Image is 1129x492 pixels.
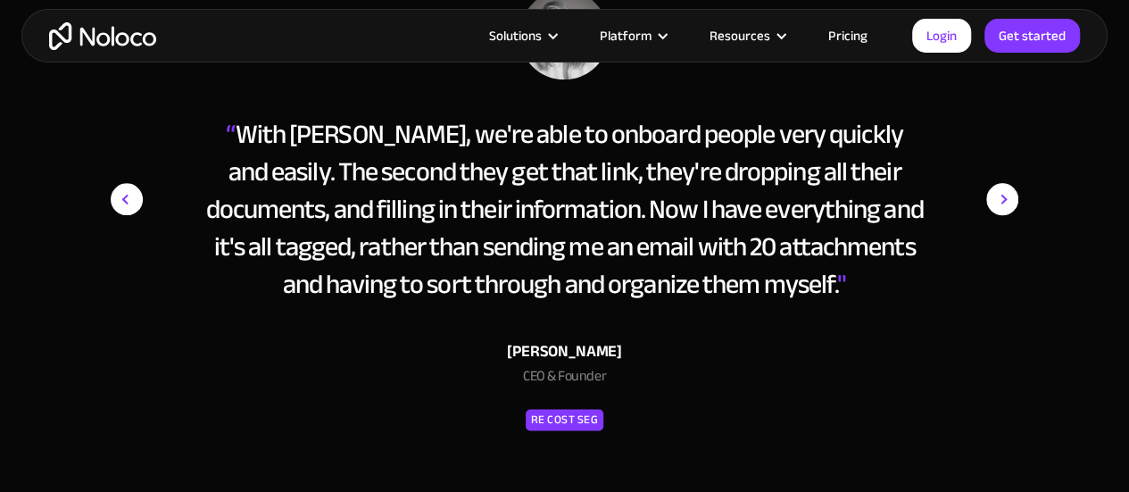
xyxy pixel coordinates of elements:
div: Resources [710,24,770,47]
div: Resources [687,24,806,47]
div: Solutions [489,24,542,47]
a: home [49,22,156,50]
div: Platform [600,24,652,47]
div: RE Cost Seg [531,409,599,430]
a: Login [912,19,971,53]
div: CEO & Founder [205,365,924,396]
span: “ [226,109,235,159]
div: [PERSON_NAME] [205,338,924,365]
div: Platform [577,24,687,47]
div: With [PERSON_NAME], we're able to onboard people very quickly and easily. The second they get tha... [205,115,924,303]
a: Get started [984,19,1080,53]
div: Solutions [467,24,577,47]
a: Pricing [806,24,890,47]
span: " [837,259,846,309]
